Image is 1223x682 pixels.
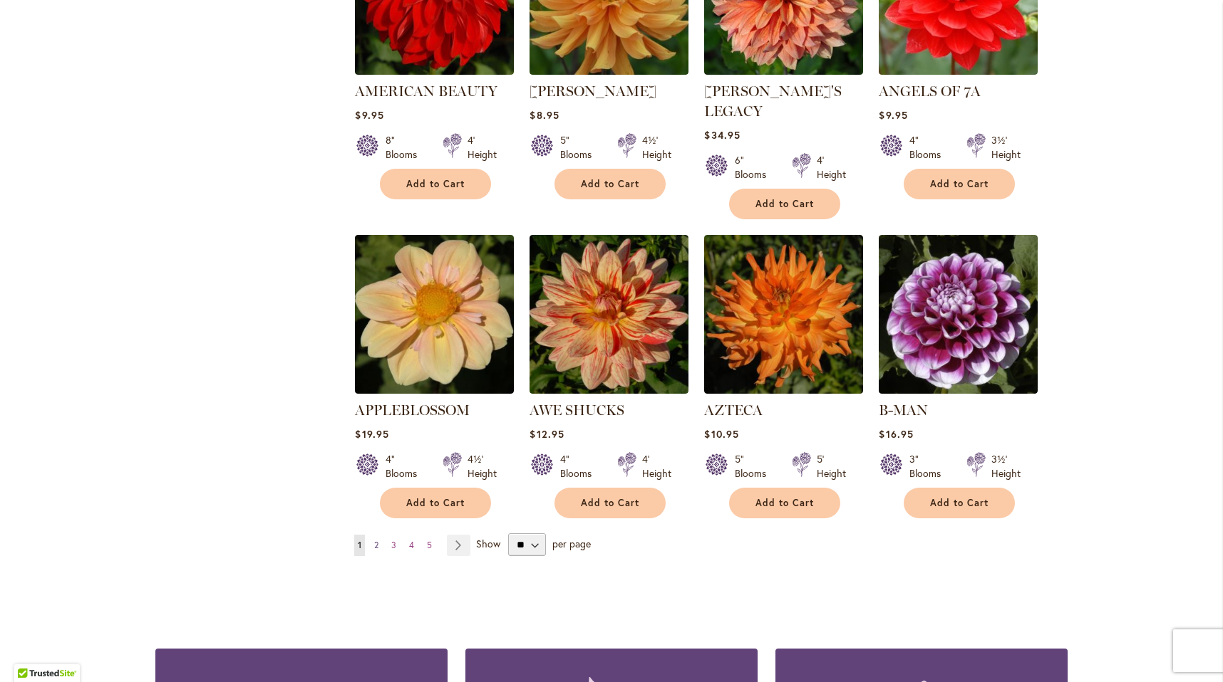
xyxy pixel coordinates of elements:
a: APPLEBLOSSOM [355,383,514,397]
button: Add to Cart [729,189,840,219]
span: 1 [358,540,361,550]
span: Add to Cart [406,497,465,509]
a: ANDREW CHARLES [530,64,688,78]
span: $16.95 [879,427,913,441]
a: AMERICAN BEAUTY [355,83,497,100]
a: 3 [388,535,400,556]
span: 5 [427,540,432,550]
button: Add to Cart [904,488,1015,518]
div: 4' Height [642,452,671,481]
button: Add to Cart [380,169,491,199]
span: 2 [374,540,378,550]
a: 4 [406,535,418,556]
span: Add to Cart [406,178,465,190]
button: Add to Cart [554,488,666,518]
span: per page [552,537,591,550]
a: AWE SHUCKS [530,383,688,397]
div: 4" Blooms [386,452,425,481]
span: $10.95 [704,427,738,441]
button: Add to Cart [729,488,840,518]
div: 5' Height [817,452,846,481]
a: AZTECA [704,383,863,397]
span: $12.95 [530,427,564,441]
div: 5" Blooms [735,452,775,481]
span: Add to Cart [755,198,814,210]
div: 5" Blooms [560,133,600,162]
span: $8.95 [530,108,559,122]
button: Add to Cart [904,169,1015,199]
div: 8" Blooms [386,133,425,162]
span: Add to Cart [755,497,814,509]
a: B-MAN [879,383,1038,397]
img: AWE SHUCKS [530,235,688,394]
div: 4½' Height [468,452,497,481]
span: 3 [391,540,396,550]
img: APPLEBLOSSOM [355,235,514,394]
div: 4½' Height [642,133,671,162]
a: Andy's Legacy [704,64,863,78]
a: [PERSON_NAME] [530,83,656,100]
span: Add to Cart [581,178,639,190]
div: 4" Blooms [909,133,949,162]
span: $9.95 [879,108,907,122]
span: Add to Cart [930,497,989,509]
span: Show [476,537,500,550]
div: 4" Blooms [560,452,600,481]
a: ANGELS OF 7A [879,64,1038,78]
a: ANGELS OF 7A [879,83,981,100]
span: 4 [409,540,414,550]
button: Add to Cart [554,169,666,199]
span: Add to Cart [930,178,989,190]
div: 3½' Height [991,133,1021,162]
div: 3½' Height [991,452,1021,481]
span: $19.95 [355,427,388,441]
button: Add to Cart [380,488,491,518]
a: 2 [371,535,382,556]
a: [PERSON_NAME]'S LEGACY [704,83,842,120]
img: B-MAN [879,235,1038,394]
a: APPLEBLOSSOM [355,402,470,419]
div: 3" Blooms [909,452,949,481]
div: 6" Blooms [735,153,775,182]
div: 4' Height [817,153,846,182]
iframe: Launch Accessibility Center [11,631,51,671]
img: AZTECA [704,235,863,394]
span: $9.95 [355,108,383,122]
a: AZTECA [704,402,763,419]
div: 4' Height [468,133,497,162]
span: Add to Cart [581,497,639,509]
a: AWE SHUCKS [530,402,624,419]
a: 5 [423,535,435,556]
span: $34.95 [704,128,740,142]
a: B-MAN [879,402,928,419]
a: AMERICAN BEAUTY [355,64,514,78]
